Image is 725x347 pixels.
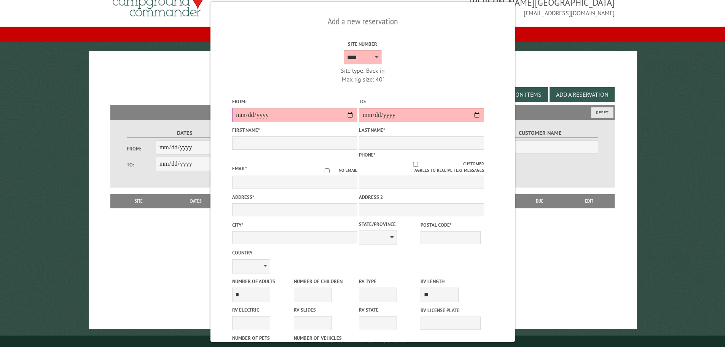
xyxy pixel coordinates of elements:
label: Site Number [300,40,425,48]
label: Number of Adults [232,278,292,285]
label: RV State [359,306,419,313]
h2: Add a new reservation [232,14,493,29]
label: Last Name [359,126,484,134]
input: Customer agrees to receive text messages [368,162,463,167]
label: Phone [359,152,376,158]
div: Site type: Back in [300,66,425,75]
label: Customer agrees to receive text messages [359,161,484,174]
th: Edit [564,194,615,208]
label: Postal Code [421,221,481,229]
label: Address [232,193,357,201]
label: Number of Children [294,278,354,285]
label: Number of Pets [232,334,292,342]
label: No email [315,167,357,174]
div: Max rig size: 40' [300,75,425,83]
h1: Reservations [110,63,615,84]
label: First Name [232,126,357,134]
input: No email [315,168,339,173]
label: From: [127,145,156,152]
label: RV Electric [232,306,292,313]
label: Address 2 [359,193,484,201]
label: Country [232,249,357,256]
label: RV Length [421,278,481,285]
th: Dates [164,194,229,208]
small: © Campground Commander LLC. All rights reserved. [320,339,406,344]
label: Email [232,165,247,172]
label: RV Slides [294,306,354,313]
label: State/Province [359,221,419,228]
label: Number of Vehicles [294,334,354,342]
h2: Filters [110,105,615,119]
button: Edit Add-on Items [483,87,548,102]
label: To: [359,98,484,105]
label: RV Type [359,278,419,285]
label: Customer Name [482,129,598,138]
label: Dates [127,129,243,138]
label: RV License Plate [421,307,481,314]
label: To: [127,161,156,168]
label: From: [232,98,357,105]
button: Reset [591,107,613,118]
th: Due [516,194,564,208]
label: City [232,221,357,229]
button: Add a Reservation [550,87,615,102]
th: Site [114,194,164,208]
